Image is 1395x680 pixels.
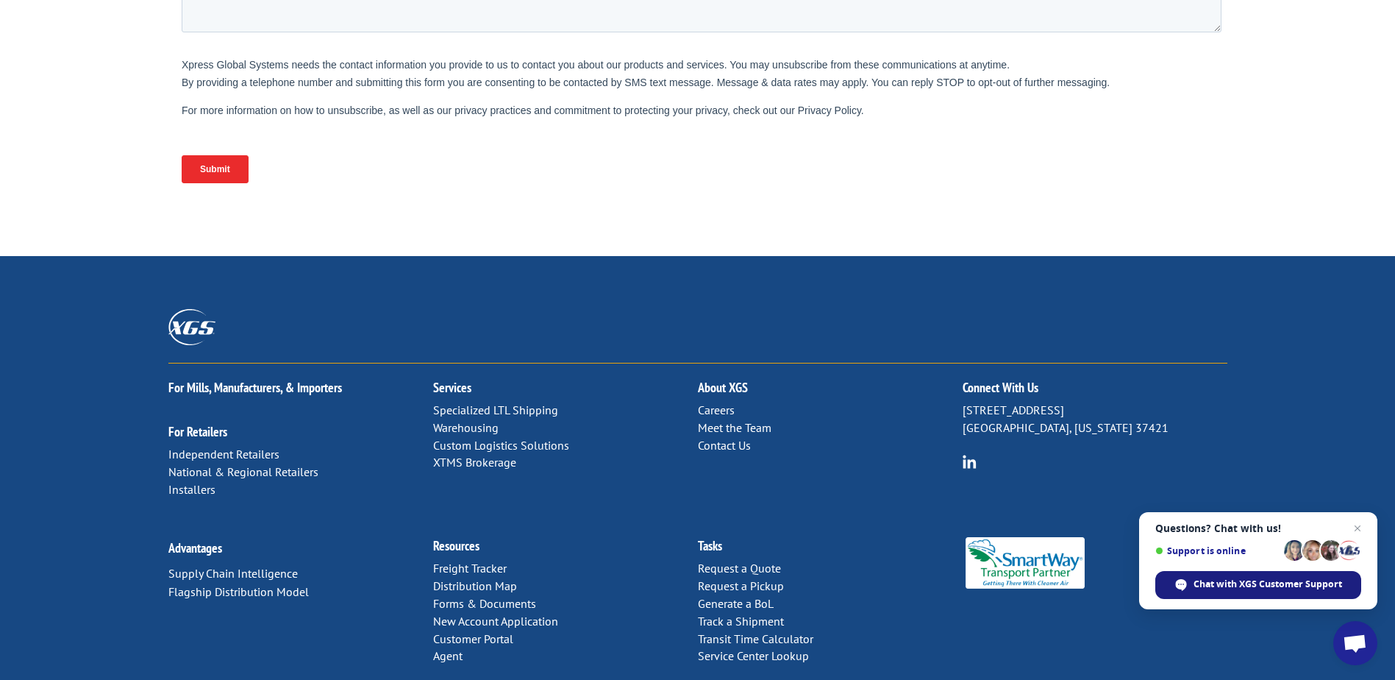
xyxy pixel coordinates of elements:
[433,631,513,646] a: Customer Portal
[433,648,463,663] a: Agent
[527,165,536,174] input: Contact by Phone
[433,379,471,396] a: Services
[527,145,536,155] input: Contact by Email
[433,561,507,575] a: Freight Tracker
[168,482,215,497] a: Installers
[963,537,1088,589] img: Smartway_Logo
[168,379,342,396] a: For Mills, Manufacturers, & Importers
[1155,545,1279,556] span: Support is online
[168,423,227,440] a: For Retailers
[433,614,558,628] a: New Account Application
[1155,571,1361,599] span: Chat with XGS Customer Support
[523,1,568,13] span: Last name
[698,578,784,593] a: Request a Pickup
[698,596,774,611] a: Generate a BoL
[433,455,516,470] a: XTMS Brokerage
[698,379,748,396] a: About XGS
[698,631,813,646] a: Transit Time Calculator
[1194,578,1342,591] span: Chat with XGS Customer Support
[963,402,1227,437] p: [STREET_ADDRESS] [GEOGRAPHIC_DATA], [US_STATE] 37421
[168,464,318,479] a: National & Regional Retailers
[523,62,585,73] span: Phone number
[168,584,309,599] a: Flagship Distribution Model
[698,403,735,417] a: Careers
[433,438,569,453] a: Custom Logistics Solutions
[698,438,751,453] a: Contact Us
[1155,523,1361,534] span: Questions? Chat with us!
[433,578,517,593] a: Distribution Map
[963,381,1227,402] h2: Connect With Us
[698,561,781,575] a: Request a Quote
[698,648,809,663] a: Service Center Lookup
[433,420,499,435] a: Warehousing
[168,566,298,581] a: Supply Chain Intelligence
[698,614,784,628] a: Track a Shipment
[540,146,612,157] span: Contact by Email
[168,309,215,345] img: XGS_Logos_ALL_2024_All_White
[433,537,479,554] a: Resources
[698,539,963,560] h2: Tasks
[168,539,222,556] a: Advantages
[523,122,605,133] span: Contact Preference
[433,596,536,611] a: Forms & Documents
[1333,621,1377,665] a: Open chat
[168,447,279,461] a: Independent Retailers
[963,455,977,469] img: group-6
[433,403,558,417] a: Specialized LTL Shipping
[540,166,616,177] span: Contact by Phone
[698,420,771,435] a: Meet the Team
